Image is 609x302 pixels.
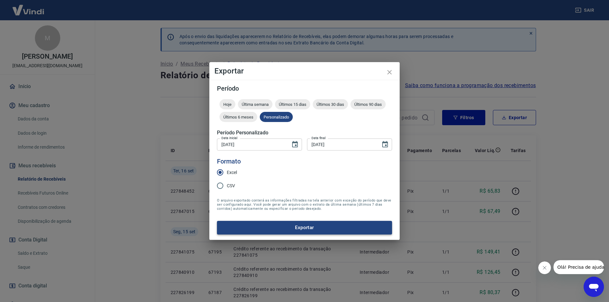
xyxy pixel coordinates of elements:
[219,115,257,119] span: Últimos 6 meses
[214,67,395,75] h4: Exportar
[217,221,392,234] button: Exportar
[217,138,286,150] input: DD/MM/YYYY
[238,99,272,109] div: Última semana
[289,138,301,151] button: Choose date, selected date is 15 de set de 2025
[275,99,310,109] div: Últimos 15 dias
[584,277,604,297] iframe: Botão para abrir a janela de mensagens
[219,102,235,107] span: Hoje
[219,99,235,109] div: Hoje
[313,99,348,109] div: Últimos 30 dias
[350,102,386,107] span: Últimos 90 dias
[221,136,238,140] label: Data inicial
[219,112,257,122] div: Últimos 6 meses
[382,65,397,80] button: close
[379,138,391,151] button: Choose date, selected date is 16 de set de 2025
[275,102,310,107] span: Últimos 15 dias
[4,4,53,10] span: Olá! Precisa de ajuda?
[307,138,376,150] input: DD/MM/YYYY
[538,261,551,274] iframe: Fechar mensagem
[238,102,272,107] span: Última semana
[217,198,392,211] span: O arquivo exportado conterá as informações filtradas na tela anterior com exceção do período que ...
[313,102,348,107] span: Últimos 30 dias
[260,112,293,122] div: Personalizado
[311,136,326,140] label: Data final
[350,99,386,109] div: Últimos 90 dias
[260,115,293,119] span: Personalizado
[227,183,235,189] span: CSV
[217,130,392,136] h5: Período Personalizado
[227,169,237,176] span: Excel
[217,85,392,92] h5: Período
[553,260,604,274] iframe: Mensagem da empresa
[217,157,241,166] legend: Formato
